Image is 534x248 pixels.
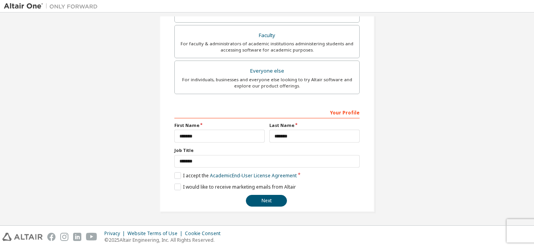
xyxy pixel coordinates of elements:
[174,122,265,128] label: First Name
[4,2,102,10] img: Altair One
[179,77,355,89] div: For individuals, businesses and everyone else looking to try Altair software and explore our prod...
[246,195,287,207] button: Next
[73,233,81,241] img: linkedin.svg
[269,122,360,128] label: Last Name
[174,172,297,179] label: I accept the
[47,233,56,241] img: facebook.svg
[2,233,43,241] img: altair_logo.svg
[60,233,68,241] img: instagram.svg
[174,147,360,153] label: Job Title
[174,184,296,190] label: I would like to receive marketing emails from Altair
[179,66,355,77] div: Everyone else
[185,230,225,237] div: Cookie Consent
[174,106,360,118] div: Your Profile
[104,237,225,243] p: © 2025 Altair Engineering, Inc. All Rights Reserved.
[104,230,127,237] div: Privacy
[179,30,355,41] div: Faculty
[210,172,297,179] a: Academic End-User License Agreement
[179,41,355,53] div: For faculty & administrators of academic institutions administering students and accessing softwa...
[127,230,185,237] div: Website Terms of Use
[86,233,97,241] img: youtube.svg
